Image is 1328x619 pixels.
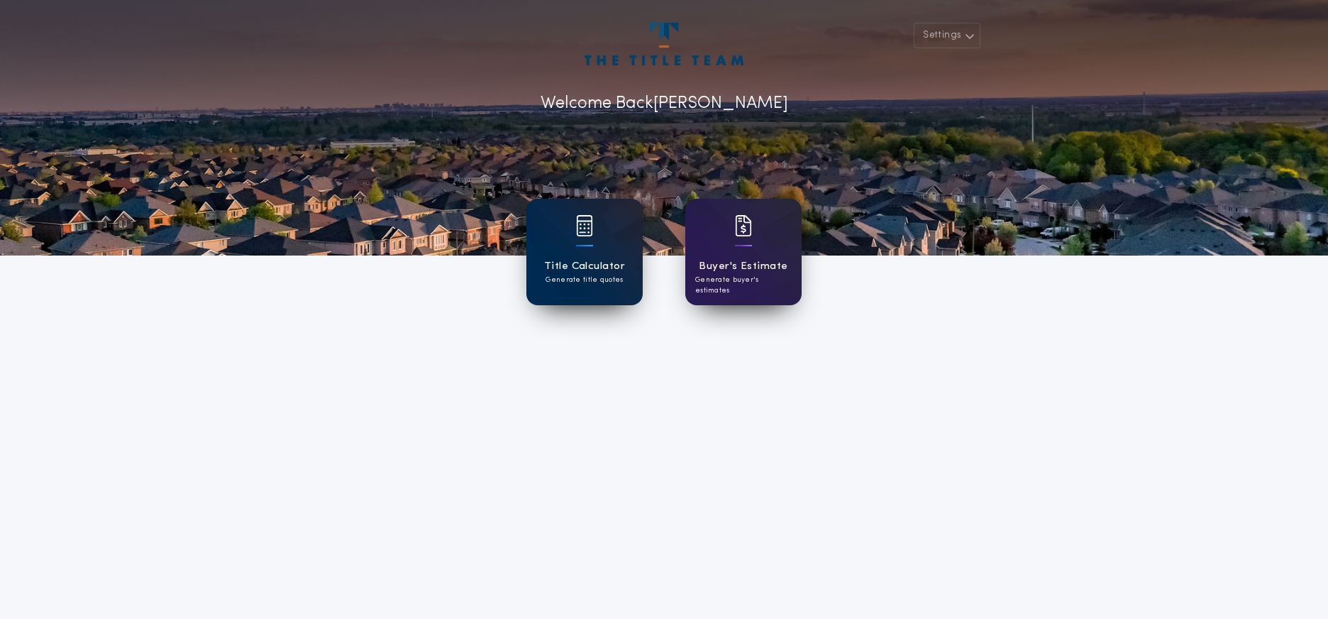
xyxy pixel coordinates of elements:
p: Generate title quotes [546,275,623,285]
button: Settings [914,23,980,48]
a: card iconBuyer's EstimateGenerate buyer's estimates [685,199,802,305]
a: card iconTitle CalculatorGenerate title quotes [526,199,643,305]
h1: Buyer's Estimate [699,258,787,275]
img: account-logo [585,23,743,65]
p: Welcome Back [PERSON_NAME] [541,91,788,116]
h1: Title Calculator [544,258,625,275]
img: card icon [735,215,752,236]
p: Generate buyer's estimates [695,275,792,296]
img: card icon [576,215,593,236]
